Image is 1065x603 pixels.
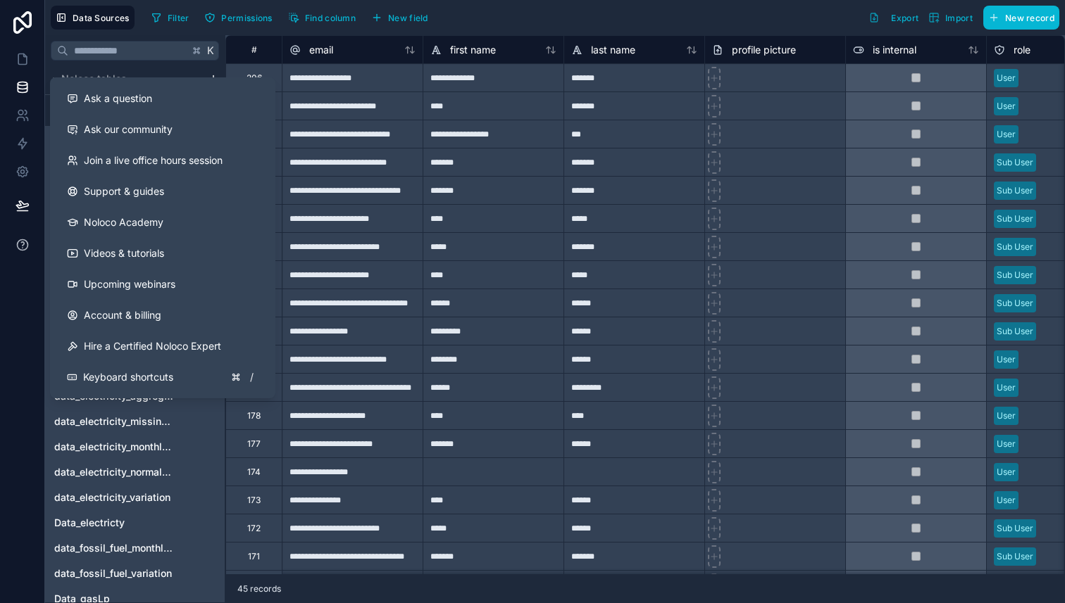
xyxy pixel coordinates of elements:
[206,46,216,56] span: K
[237,44,271,55] div: #
[237,583,281,595] span: 45 records
[51,6,135,30] button: Data Sources
[997,241,1033,253] div: Sub User
[56,83,270,114] button: Ask a question
[305,13,356,23] span: Find column
[73,13,130,23] span: Data Sources
[997,128,1016,141] div: User
[199,7,282,28] a: Permissions
[246,372,257,383] span: /
[983,6,1059,30] button: New record
[56,269,270,300] a: Upcoming webinars
[997,100,1016,113] div: User
[997,212,1033,225] div: Sub User
[56,300,270,331] a: Account & billing
[1014,43,1030,57] span: role
[997,72,1016,84] div: User
[997,466,1016,478] div: User
[248,551,260,562] div: 171
[84,246,164,260] span: Videos & tutorials
[997,550,1033,563] div: Sub User
[247,438,261,450] div: 177
[997,522,1033,535] div: Sub User
[997,325,1033,338] div: Sub User
[997,353,1016,366] div: User
[366,7,433,28] button: New field
[997,184,1033,197] div: Sub User
[997,156,1033,169] div: Sub User
[873,43,916,57] span: is internal
[997,269,1033,281] div: Sub User
[84,339,221,353] span: Hire a Certified Noloco Expert
[56,114,270,145] a: Ask our community
[221,13,272,23] span: Permissions
[84,184,164,198] span: Support & guides
[199,7,277,28] button: Permissions
[56,238,270,269] a: Videos & tutorials
[388,13,428,23] span: New field
[247,523,261,534] div: 172
[247,466,261,478] div: 174
[83,370,173,384] span: Keyboard shortcuts
[84,122,173,137] span: Ask our community
[891,13,918,23] span: Export
[56,145,270,176] a: Join a live office hours session
[146,7,194,28] button: Filter
[247,72,262,84] div: 206
[56,362,270,393] button: Keyboard shortcuts/
[283,7,361,28] button: Find column
[997,494,1016,507] div: User
[997,438,1016,450] div: User
[84,215,163,229] span: Noloco Academy
[1005,13,1054,23] span: New record
[84,277,175,291] span: Upcoming webinars
[732,43,796,57] span: profile picture
[56,331,270,362] button: Hire a Certified Noloco Expert
[997,297,1033,310] div: Sub User
[450,43,496,57] span: first name
[864,6,923,30] button: Export
[84,153,223,167] span: Join a live office hours session
[309,43,333,57] span: email
[923,6,978,30] button: Import
[56,176,270,207] a: Support & guides
[997,410,1016,422] div: User
[84,308,161,322] span: Account & billing
[168,13,189,23] span: Filter
[945,13,973,23] span: Import
[591,43,635,57] span: last name
[247,410,261,421] div: 178
[84,91,152,106] span: Ask a question
[997,381,1016,394] div: User
[56,207,270,238] a: Noloco Academy
[978,6,1059,30] a: New record
[247,495,261,506] div: 173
